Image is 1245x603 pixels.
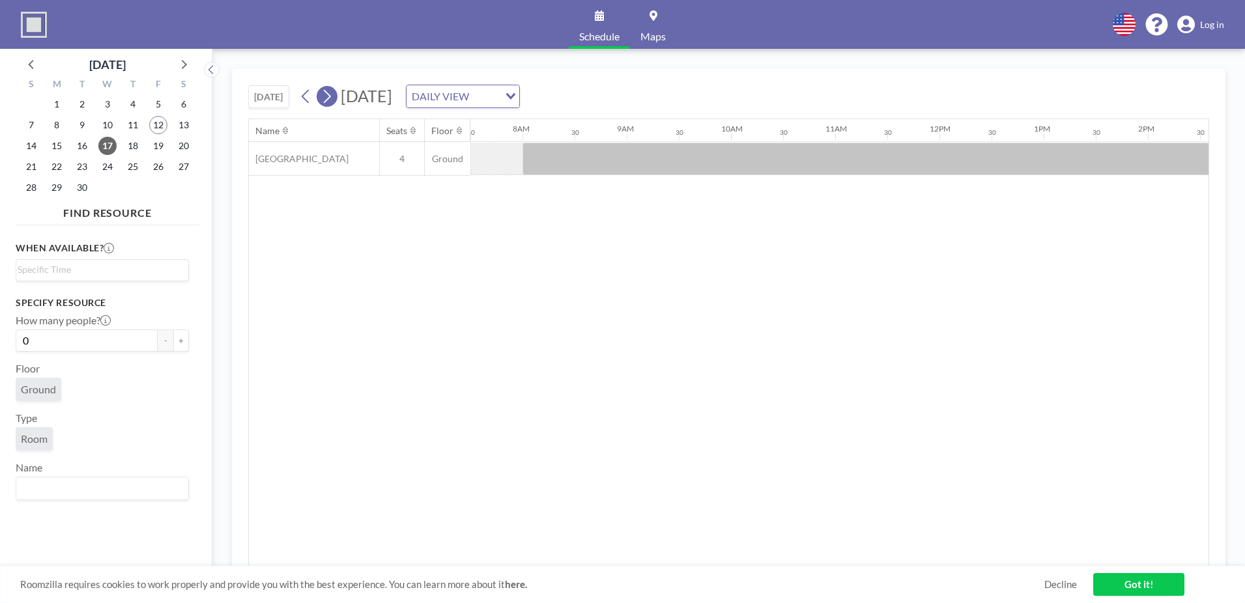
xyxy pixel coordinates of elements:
[425,153,470,165] span: Ground
[89,55,126,74] div: [DATE]
[98,95,117,113] span: Wednesday, September 3, 2025
[473,88,498,105] input: Search for option
[124,116,142,134] span: Thursday, September 11, 2025
[249,153,349,165] span: [GEOGRAPHIC_DATA]
[1138,124,1154,133] div: 2PM
[1044,578,1077,591] a: Decline
[175,137,193,155] span: Saturday, September 20, 2025
[145,77,171,94] div: F
[380,153,424,165] span: 4
[175,95,193,113] span: Saturday, September 6, 2025
[19,77,44,94] div: S
[16,201,199,219] h4: FIND RESOURCE
[16,297,189,309] h3: Specify resource
[149,158,167,176] span: Friday, September 26, 2025
[73,116,91,134] span: Tuesday, September 9, 2025
[1034,124,1050,133] div: 1PM
[930,124,951,133] div: 12PM
[407,85,519,107] div: Search for option
[1093,573,1184,596] a: Got it!
[248,85,289,108] button: [DATE]
[21,383,56,396] span: Ground
[171,77,196,94] div: S
[22,116,40,134] span: Sunday, September 7, 2025
[22,137,40,155] span: Sunday, September 14, 2025
[98,158,117,176] span: Wednesday, September 24, 2025
[513,124,530,133] div: 8AM
[386,125,407,137] div: Seats
[1177,16,1224,34] a: Log in
[431,125,453,137] div: Floor
[21,432,48,445] span: Room
[149,137,167,155] span: Friday, September 19, 2025
[18,262,181,277] input: Search for option
[73,158,91,176] span: Tuesday, September 23, 2025
[617,124,634,133] div: 9AM
[1200,19,1224,31] span: Log in
[1197,128,1205,137] div: 30
[16,412,37,425] label: Type
[158,330,173,352] button: -
[175,158,193,176] span: Saturday, September 27, 2025
[579,31,620,42] span: Schedule
[16,260,188,279] div: Search for option
[173,330,189,352] button: +
[467,128,475,137] div: 30
[16,477,188,499] div: Search for option
[16,314,111,327] label: How many people?
[341,86,392,105] span: [DATE]
[22,158,40,176] span: Sunday, September 21, 2025
[988,128,996,137] div: 30
[48,158,66,176] span: Monday, September 22, 2025
[175,116,193,134] span: Saturday, September 13, 2025
[73,137,91,155] span: Tuesday, September 16, 2025
[48,95,66,113] span: Monday, September 1, 2025
[884,128,892,137] div: 30
[149,95,167,113] span: Friday, September 5, 2025
[120,77,145,94] div: T
[149,116,167,134] span: Friday, September 12, 2025
[95,77,121,94] div: W
[409,88,472,105] span: DAILY VIEW
[124,137,142,155] span: Thursday, September 18, 2025
[22,178,40,197] span: Sunday, September 28, 2025
[255,125,279,137] div: Name
[16,461,42,474] label: Name
[21,12,47,38] img: organization-logo
[48,116,66,134] span: Monday, September 8, 2025
[48,137,66,155] span: Monday, September 15, 2025
[48,178,66,197] span: Monday, September 29, 2025
[18,480,181,497] input: Search for option
[640,31,666,42] span: Maps
[73,95,91,113] span: Tuesday, September 2, 2025
[20,578,1044,591] span: Roomzilla requires cookies to work properly and provide you with the best experience. You can lea...
[571,128,579,137] div: 30
[44,77,70,94] div: M
[505,578,527,590] a: here.
[1093,128,1100,137] div: 30
[780,128,788,137] div: 30
[124,158,142,176] span: Thursday, September 25, 2025
[70,77,95,94] div: T
[825,124,847,133] div: 11AM
[676,128,683,137] div: 30
[721,124,743,133] div: 10AM
[98,137,117,155] span: Wednesday, September 17, 2025
[124,95,142,113] span: Thursday, September 4, 2025
[98,116,117,134] span: Wednesday, September 10, 2025
[73,178,91,197] span: Tuesday, September 30, 2025
[16,362,40,375] label: Floor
